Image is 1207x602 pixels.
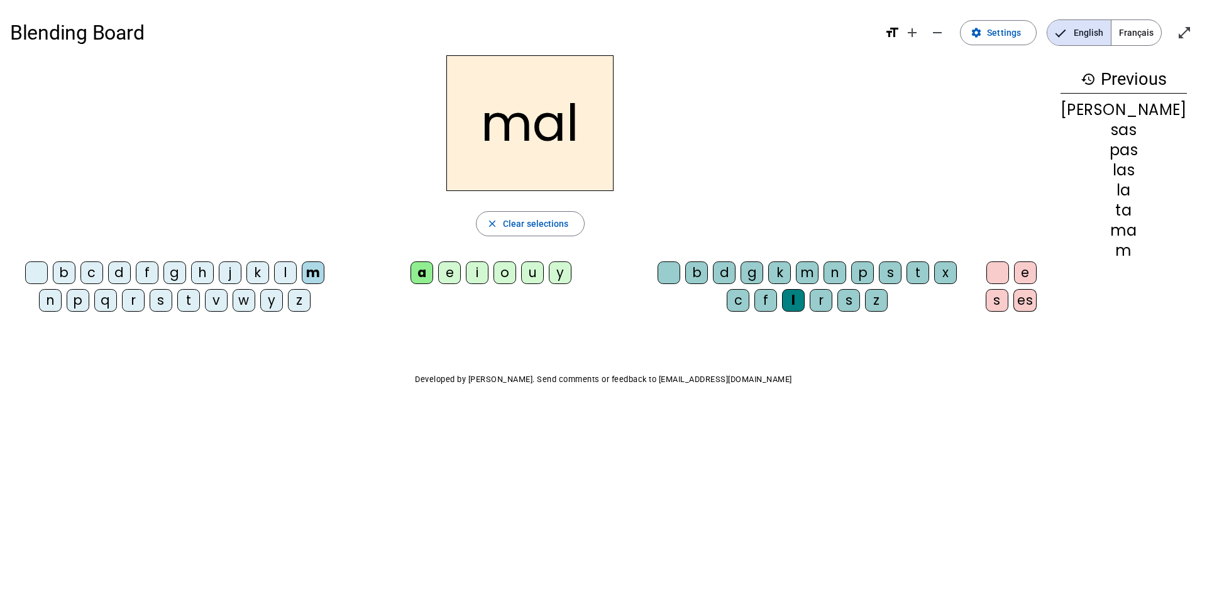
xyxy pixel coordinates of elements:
span: Français [1111,20,1161,45]
div: a [411,261,433,284]
div: y [549,261,571,284]
div: r [122,289,145,312]
div: h [191,261,214,284]
mat-icon: remove [930,25,945,40]
div: k [246,261,269,284]
div: p [67,289,89,312]
div: p [851,261,874,284]
h1: Blending Board [10,13,874,53]
div: n [824,261,846,284]
div: s [879,261,901,284]
mat-icon: history [1081,72,1096,87]
div: v [205,289,228,312]
div: sas [1061,123,1187,138]
div: l [274,261,297,284]
div: ta [1061,203,1187,218]
div: y [260,289,283,312]
mat-icon: add [905,25,920,40]
div: k [768,261,791,284]
div: e [438,261,461,284]
div: es [1013,289,1037,312]
div: e [1014,261,1037,284]
div: q [94,289,117,312]
div: z [865,289,888,312]
div: pas [1061,143,1187,158]
div: [PERSON_NAME] [1061,102,1187,118]
div: r [810,289,832,312]
div: s [837,289,860,312]
div: s [986,289,1008,312]
div: g [163,261,186,284]
div: j [219,261,241,284]
div: m [796,261,818,284]
mat-icon: settings [971,27,982,38]
div: g [741,261,763,284]
div: d [713,261,736,284]
h2: mal [446,55,614,191]
mat-icon: close [487,218,498,229]
div: b [685,261,708,284]
mat-button-toggle-group: Language selection [1047,19,1162,46]
div: m [302,261,324,284]
div: c [727,289,749,312]
button: Settings [960,20,1037,45]
div: t [907,261,929,284]
div: x [934,261,957,284]
button: Increase font size [900,20,925,45]
div: t [177,289,200,312]
p: Developed by [PERSON_NAME]. Send comments or feedback to [EMAIL_ADDRESS][DOMAIN_NAME] [10,372,1197,387]
button: Decrease font size [925,20,950,45]
div: ma [1061,223,1187,238]
div: d [108,261,131,284]
div: i [466,261,488,284]
span: Clear selections [503,216,569,231]
div: s [150,289,172,312]
button: Clear selections [476,211,585,236]
div: f [754,289,777,312]
div: w [233,289,255,312]
div: n [39,289,62,312]
div: l [782,289,805,312]
span: Settings [987,25,1021,40]
div: b [53,261,75,284]
div: m [1061,243,1187,258]
mat-icon: open_in_full [1177,25,1192,40]
button: Enter full screen [1172,20,1197,45]
div: la [1061,183,1187,198]
div: o [493,261,516,284]
div: z [288,289,311,312]
div: f [136,261,158,284]
h3: Previous [1061,65,1187,94]
div: las [1061,163,1187,178]
mat-icon: format_size [885,25,900,40]
div: u [521,261,544,284]
span: English [1047,20,1111,45]
div: c [80,261,103,284]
